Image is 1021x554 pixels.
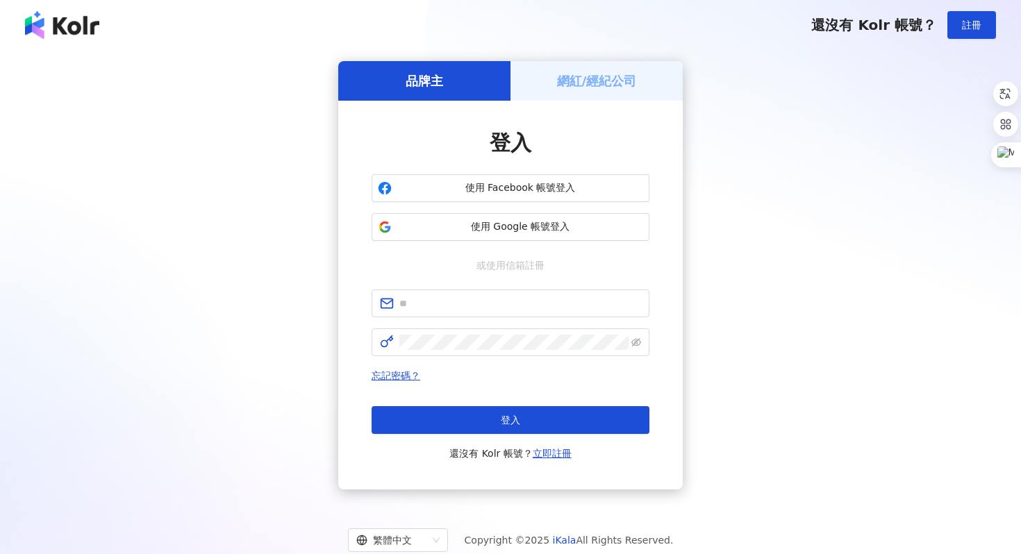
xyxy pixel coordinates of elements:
[372,213,649,241] button: 使用 Google 帳號登入
[397,220,643,234] span: 使用 Google 帳號登入
[372,174,649,202] button: 使用 Facebook 帳號登入
[501,414,520,426] span: 登入
[356,529,427,551] div: 繁體中文
[962,19,981,31] span: 註冊
[557,72,637,90] h5: 網紅/經紀公司
[465,532,674,548] span: Copyright © 2025 All Rights Reserved.
[631,337,641,347] span: eye-invisible
[947,11,996,39] button: 註冊
[25,11,99,39] img: logo
[372,406,649,434] button: 登入
[406,72,443,90] h5: 品牌主
[553,535,576,546] a: iKala
[811,17,936,33] span: 還沒有 Kolr 帳號？
[533,448,572,459] a: 立即註冊
[467,258,554,273] span: 或使用信箱註冊
[449,445,572,462] span: 還沒有 Kolr 帳號？
[397,181,643,195] span: 使用 Facebook 帳號登入
[372,370,420,381] a: 忘記密碼？
[490,131,531,155] span: 登入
